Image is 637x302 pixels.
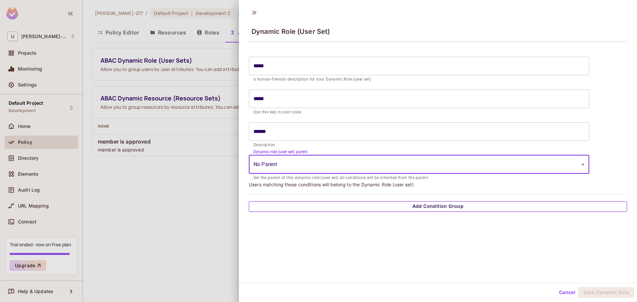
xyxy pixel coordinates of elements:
[249,155,589,174] div: Without label
[251,28,330,35] span: Dynamic Role (User Set)
[253,109,585,116] p: Use this key in your code.
[556,287,578,298] button: Cancel
[253,142,585,149] p: Description
[578,287,634,298] button: Save Dynamic Role
[249,181,627,188] p: Users matching these conditions will belong to the Dynamic Role (user set)
[253,76,585,83] p: a human-friendly description for your Dynamic Role (user set)
[253,175,585,181] p: Set the parent of this dynamic role (user set) all conditions will be inherited from the parent
[249,201,627,212] button: Add Condition Group
[253,149,307,154] label: Dynamic role (user set) parent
